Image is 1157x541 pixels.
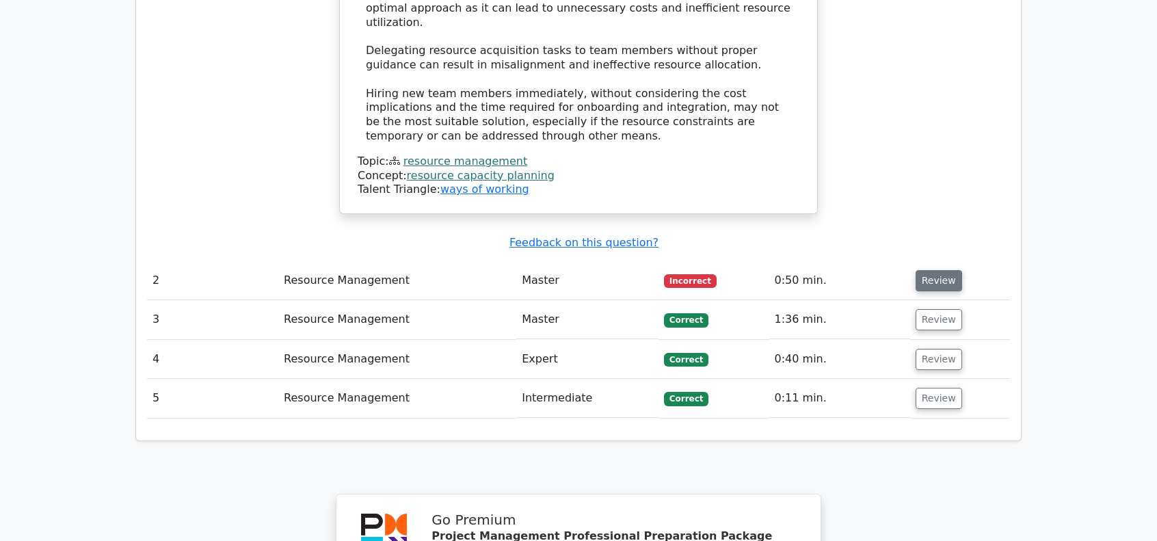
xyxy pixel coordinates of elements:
[516,379,659,418] td: Intermediate
[769,261,910,300] td: 0:50 min.
[147,300,278,339] td: 3
[147,340,278,379] td: 4
[664,274,717,288] span: Incorrect
[916,388,962,409] button: Review
[278,340,516,379] td: Resource Management
[769,300,910,339] td: 1:36 min.
[278,300,516,339] td: Resource Management
[358,155,799,169] div: Topic:
[916,270,962,291] button: Review
[516,300,659,339] td: Master
[516,340,659,379] td: Expert
[147,261,278,300] td: 2
[509,236,659,249] a: Feedback on this question?
[516,261,659,300] td: Master
[916,349,962,370] button: Review
[358,169,799,183] div: Concept:
[664,313,708,327] span: Correct
[147,379,278,418] td: 5
[278,261,516,300] td: Resource Management
[769,379,910,418] td: 0:11 min.
[769,340,910,379] td: 0:40 min.
[358,155,799,197] div: Talent Triangle:
[278,379,516,418] td: Resource Management
[916,309,962,330] button: Review
[664,353,708,367] span: Correct
[440,183,529,196] a: ways of working
[407,169,555,182] a: resource capacity planning
[403,155,527,168] a: resource management
[664,392,708,406] span: Correct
